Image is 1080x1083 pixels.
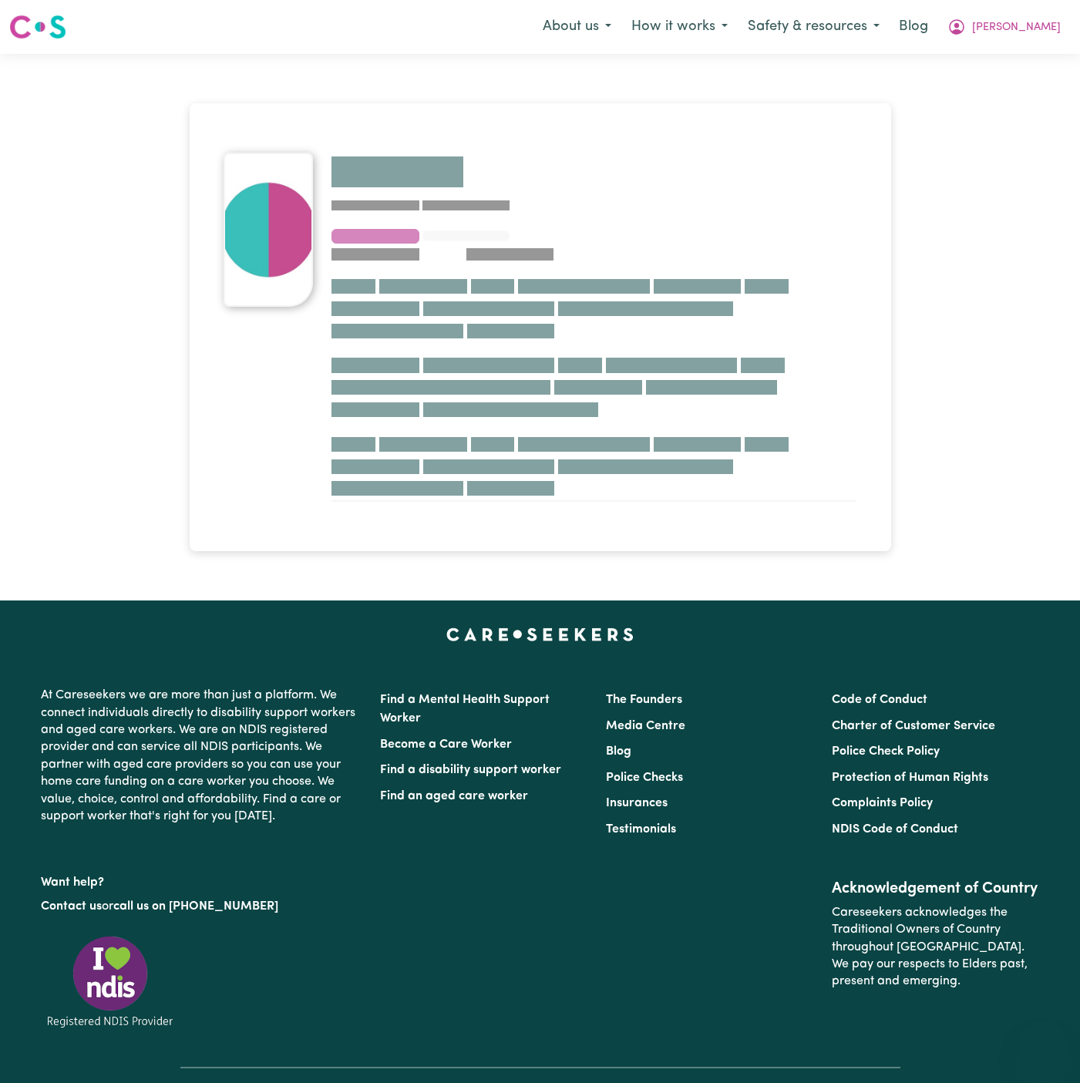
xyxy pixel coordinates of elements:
a: Police Check Policy [832,745,940,758]
p: Want help? [41,868,362,891]
a: Blog [890,10,937,44]
a: Contact us [41,900,102,913]
button: About us [533,11,621,43]
a: Careseekers home page [446,628,634,641]
button: My Account [937,11,1071,43]
iframe: Button to launch messaging window [1018,1021,1068,1071]
a: Media Centre [606,720,685,732]
p: At Careseekers we are more than just a platform. We connect individuals directly to disability su... [41,681,362,831]
a: Insurances [606,797,668,809]
a: The Founders [606,694,682,706]
a: Blog [606,745,631,758]
a: Testimonials [606,823,676,836]
a: Find a Mental Health Support Worker [380,694,550,725]
img: Registered NDIS provider [41,933,180,1030]
a: Police Checks [606,772,683,784]
span: [PERSON_NAME] [972,19,1061,36]
a: NDIS Code of Conduct [832,823,958,836]
a: Code of Conduct [832,694,927,706]
a: Find a disability support worker [380,764,561,776]
h2: Acknowledgement of Country [832,880,1039,898]
a: call us on [PHONE_NUMBER] [113,900,278,913]
a: Find an aged care worker [380,790,528,802]
a: Charter of Customer Service [832,720,995,732]
a: Become a Care Worker [380,738,512,751]
a: Complaints Policy [832,797,933,809]
a: Careseekers logo [9,9,66,45]
img: Careseekers logo [9,13,66,41]
a: Protection of Human Rights [832,772,988,784]
p: or [41,892,362,921]
p: Careseekers acknowledges the Traditional Owners of Country throughout [GEOGRAPHIC_DATA]. We pay o... [832,898,1039,997]
button: How it works [621,11,738,43]
button: Safety & resources [738,11,890,43]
